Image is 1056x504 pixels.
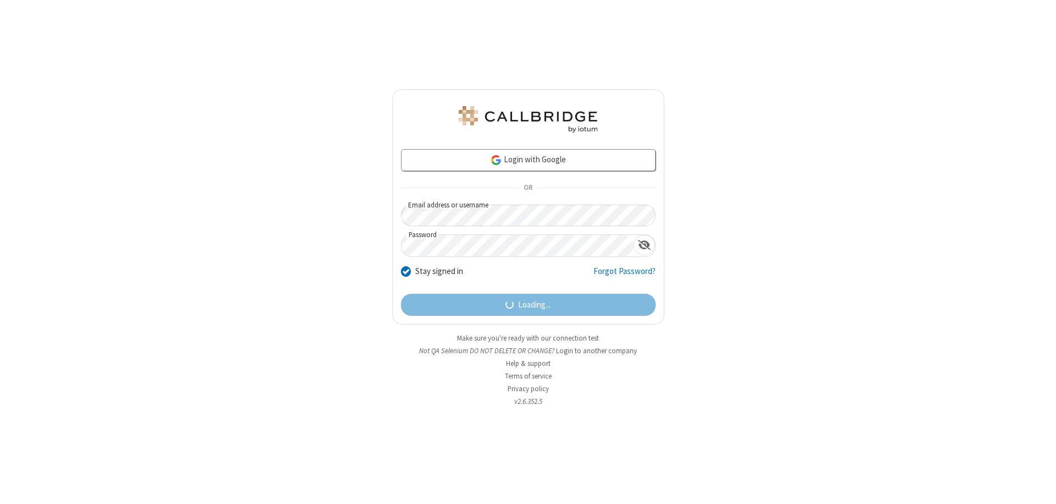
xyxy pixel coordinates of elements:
iframe: Chat [1028,475,1048,496]
a: Help & support [506,359,551,368]
label: Stay signed in [415,265,463,278]
input: Email address or username [401,205,656,226]
img: google-icon.png [490,154,502,166]
a: Make sure you're ready with our connection test [457,333,599,343]
li: Not QA Selenium DO NOT DELETE OR CHANGE? [392,346,664,356]
a: Terms of service [505,371,552,381]
a: Privacy policy [508,384,549,393]
input: Password [402,235,634,256]
button: Loading... [401,294,656,316]
a: Login with Google [401,149,656,171]
span: Loading... [518,299,551,311]
a: Forgot Password? [593,265,656,286]
img: QA Selenium DO NOT DELETE OR CHANGE [457,106,599,133]
div: Show password [634,235,655,255]
button: Login to another company [556,346,637,356]
li: v2.6.352.5 [392,396,664,407]
span: OR [519,180,537,196]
